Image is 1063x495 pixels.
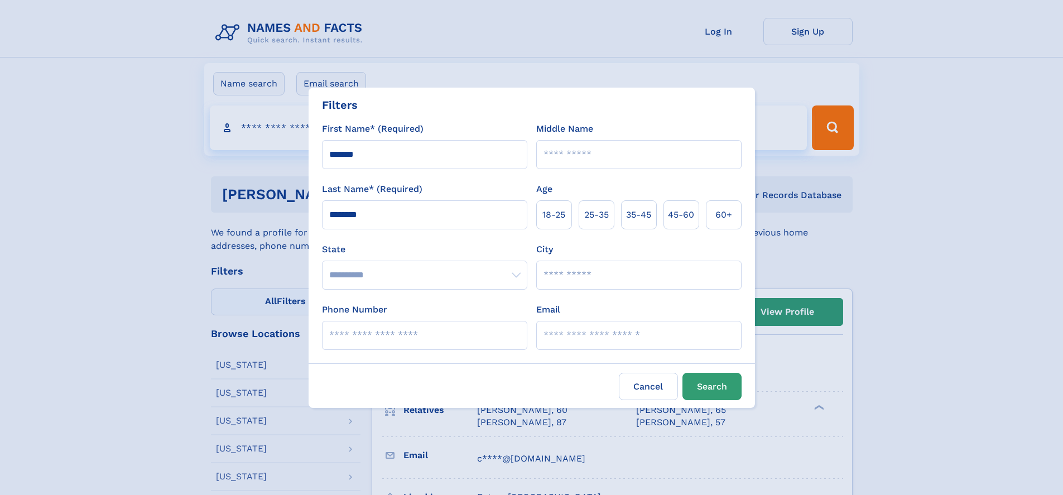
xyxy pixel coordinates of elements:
[626,208,651,222] span: 35‑45
[536,182,552,196] label: Age
[536,303,560,316] label: Email
[668,208,694,222] span: 45‑60
[322,182,422,196] label: Last Name* (Required)
[322,122,424,136] label: First Name* (Required)
[322,243,527,256] label: State
[542,208,565,222] span: 18‑25
[322,303,387,316] label: Phone Number
[619,373,678,400] label: Cancel
[536,122,593,136] label: Middle Name
[322,97,358,113] div: Filters
[584,208,609,222] span: 25‑35
[682,373,742,400] button: Search
[536,243,553,256] label: City
[715,208,732,222] span: 60+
